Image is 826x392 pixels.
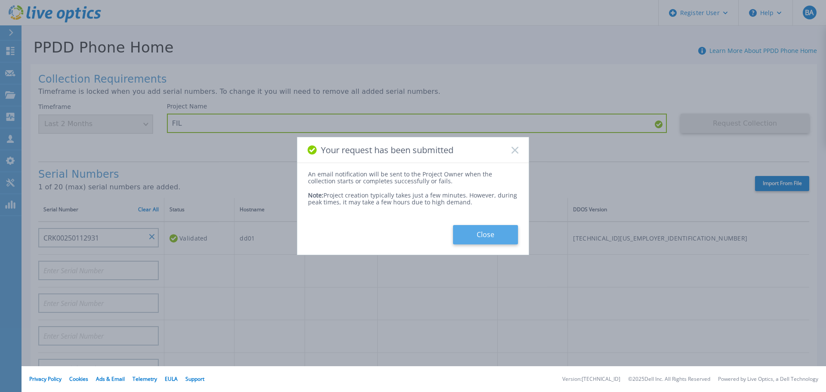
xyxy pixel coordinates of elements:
a: Privacy Policy [29,375,62,383]
div: An email notification will be sent to the Project Owner when the collection starts or completes s... [308,171,518,185]
span: Your request has been submitted [321,145,453,155]
a: Cookies [69,375,88,383]
a: Support [185,375,204,383]
a: Telemetry [133,375,157,383]
span: Note: [308,191,324,199]
a: EULA [165,375,178,383]
div: Project creation typically takes just a few minutes. However, during peak times, it may take a fe... [308,185,518,206]
button: Close [453,225,518,244]
li: Version: [TECHNICAL_ID] [562,377,620,382]
li: © 2025 Dell Inc. All Rights Reserved [628,377,710,382]
a: Ads & Email [96,375,125,383]
li: Powered by Live Optics, a Dell Technology [718,377,818,382]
